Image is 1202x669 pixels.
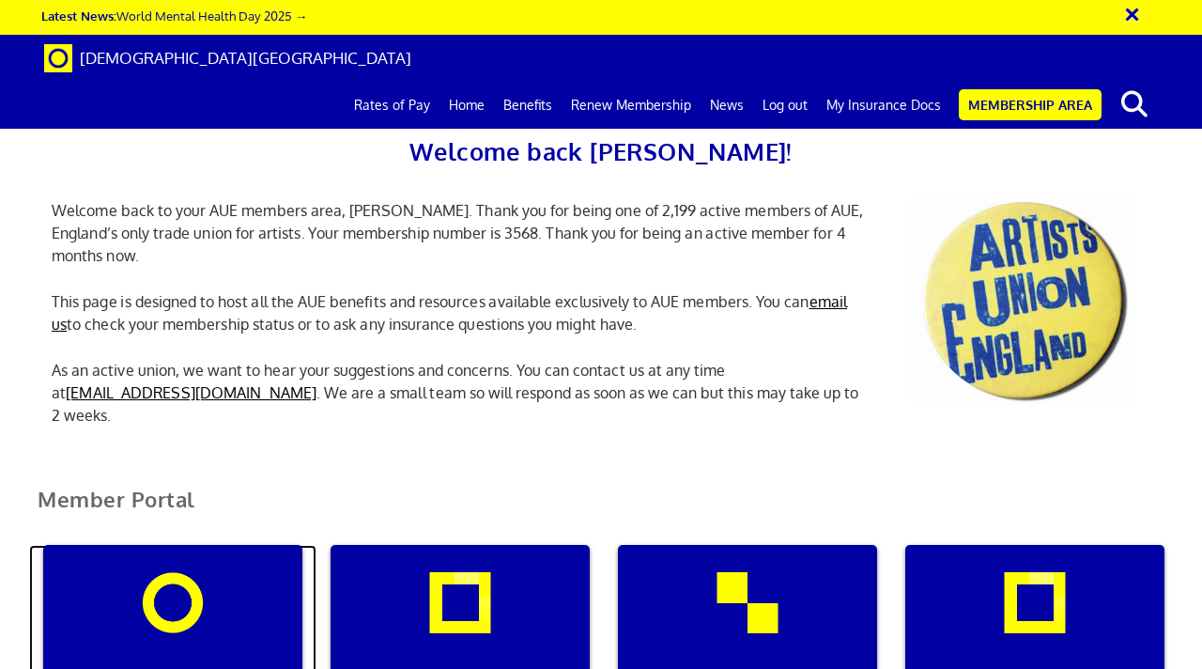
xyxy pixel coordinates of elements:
[38,359,883,427] p: As an active union, we want to hear your suggestions and concerns. You can contact us at any time...
[38,132,1164,171] h2: Welcome back [PERSON_NAME]!
[753,82,817,129] a: Log out
[562,82,701,129] a: Renew Membership
[66,383,316,402] a: [EMAIL_ADDRESS][DOMAIN_NAME]
[701,82,753,129] a: News
[41,8,307,23] a: Latest News:World Mental Health Day 2025 →
[41,8,116,23] strong: Latest News:
[38,290,883,335] p: This page is designed to host all the AUE benefits and resources available exclusively to AUE mem...
[23,488,1179,534] h2: Member Portal
[494,82,562,129] a: Benefits
[30,35,425,82] a: Brand [DEMOGRAPHIC_DATA][GEOGRAPHIC_DATA]
[959,89,1102,120] a: Membership Area
[38,199,883,267] p: Welcome back to your AUE members area, [PERSON_NAME]. Thank you for being one of 2,199 active mem...
[439,82,494,129] a: Home
[345,82,439,129] a: Rates of Pay
[817,82,950,129] a: My Insurance Docs
[80,48,411,68] span: [DEMOGRAPHIC_DATA][GEOGRAPHIC_DATA]
[1105,85,1163,124] button: search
